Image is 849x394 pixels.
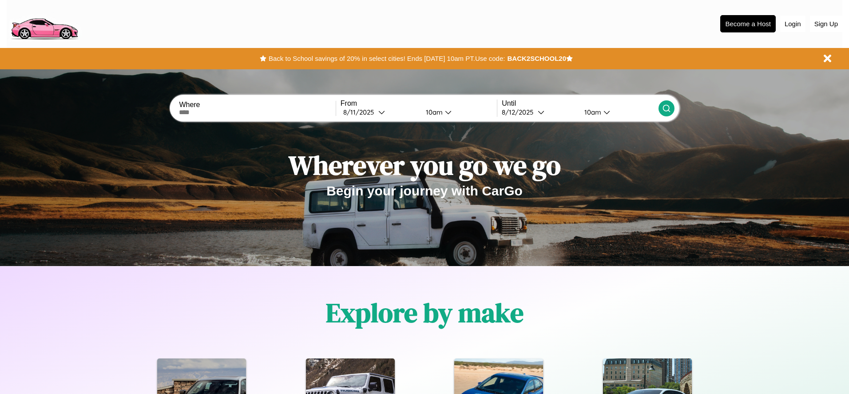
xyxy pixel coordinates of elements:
button: 8/11/2025 [341,107,419,117]
button: 10am [577,107,658,117]
button: 10am [419,107,497,117]
img: logo [7,4,82,42]
div: 8 / 11 / 2025 [343,108,378,116]
button: Become a Host [720,15,776,32]
div: 10am [421,108,445,116]
label: Where [179,101,335,109]
div: 8 / 12 / 2025 [502,108,538,116]
h1: Explore by make [326,295,524,331]
button: Back to School savings of 20% in select cities! Ends [DATE] 10am PT.Use code: [266,52,507,65]
b: BACK2SCHOOL20 [507,55,566,62]
label: From [341,99,497,107]
button: Login [780,16,805,32]
button: Sign Up [810,16,842,32]
div: 10am [580,108,603,116]
label: Until [502,99,658,107]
